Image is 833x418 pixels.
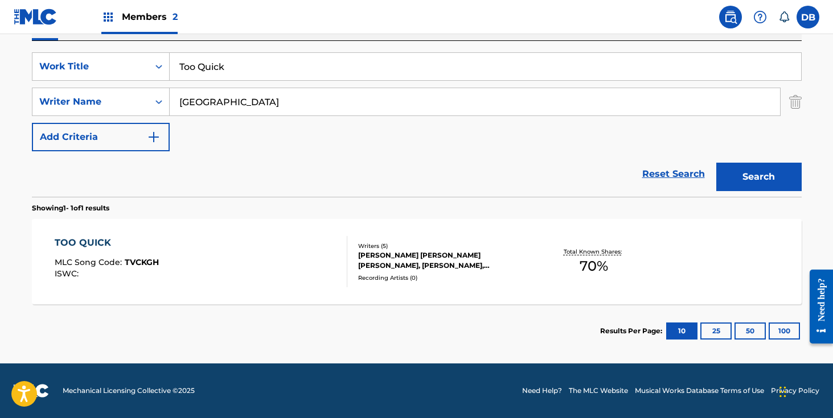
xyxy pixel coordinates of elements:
button: 25 [700,322,732,340]
a: Need Help? [522,386,562,396]
span: 70 % [580,256,608,276]
span: Mechanical Licensing Collective © 2025 [63,386,195,396]
a: Musical Works Database Terms of Use [635,386,764,396]
span: 2 [173,11,178,22]
a: The MLC Website [569,386,628,396]
div: [PERSON_NAME] [PERSON_NAME] [PERSON_NAME], [PERSON_NAME], [PERSON_NAME] [PERSON_NAME], [PERSON_NAME] [358,250,530,271]
img: Top Rightsholders [101,10,115,24]
span: ISWC : [55,268,81,279]
span: TVCKGH [125,257,159,267]
div: Drag [779,375,786,409]
iframe: Resource Center [801,261,833,353]
iframe: Chat Widget [776,363,833,418]
div: Notifications [778,11,790,23]
span: Members [122,10,178,23]
img: help [753,10,767,24]
p: Total Known Shares: [564,247,625,256]
button: Add Criteria [32,123,170,151]
button: 10 [666,322,697,340]
button: 100 [769,322,800,340]
a: Reset Search [637,162,711,187]
form: Search Form [32,52,802,197]
div: Writers ( 5 ) [358,242,530,250]
button: 50 [734,322,766,340]
p: Showing 1 - 1 of 1 results [32,203,109,213]
div: Recording Artists ( 0 ) [358,274,530,282]
a: TOO QUICKMLC Song Code:TVCKGHISWC:Writers (5)[PERSON_NAME] [PERSON_NAME] [PERSON_NAME], [PERSON_N... [32,219,802,304]
div: User Menu [797,6,819,28]
div: Work Title [39,60,142,73]
a: Public Search [719,6,742,28]
img: Delete Criterion [789,88,802,116]
img: 9d2ae6d4665cec9f34b9.svg [147,130,161,144]
div: Writer Name [39,95,142,109]
span: MLC Song Code : [55,257,125,267]
img: search [724,10,737,24]
img: MLC Logo [14,9,58,25]
div: TOO QUICK [55,236,159,250]
a: Privacy Policy [771,386,819,396]
p: Results Per Page: [600,326,665,336]
button: Search [716,163,802,191]
div: Help [749,6,772,28]
img: logo [14,384,49,398]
